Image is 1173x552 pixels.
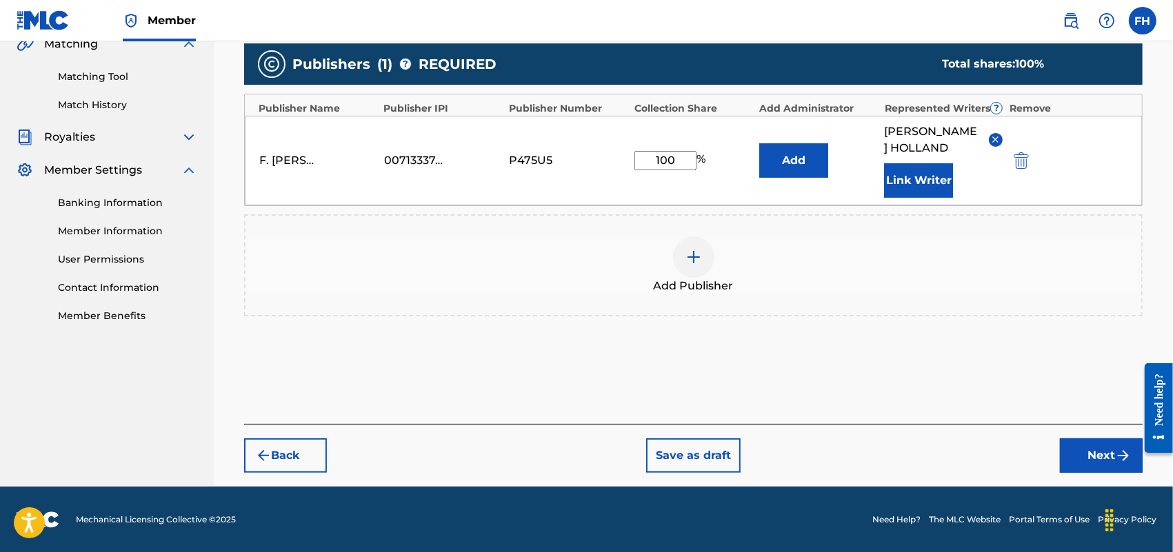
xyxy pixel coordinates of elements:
a: Match History [58,98,197,112]
img: remove-from-list-button [990,134,1001,145]
div: Publisher Number [509,101,628,116]
span: REQUIRED [419,54,497,74]
div: User Menu [1129,7,1156,34]
img: expand [181,129,197,145]
div: Remove [1010,101,1128,116]
a: Contact Information [58,280,197,295]
iframe: Chat Widget [1104,486,1173,552]
a: Banking Information [58,196,197,210]
div: Publisher IPI [384,101,503,116]
button: Link Writer [884,163,953,198]
iframe: Resource Center [1134,352,1173,463]
span: 100 % [1016,57,1045,70]
img: 7ee5dd4eb1f8a8e3ef2f.svg [255,447,272,464]
a: The MLC Website [929,513,1001,526]
img: Matching [17,36,34,52]
span: ? [400,59,411,70]
a: Member Benefits [58,309,197,323]
img: search [1063,12,1079,29]
img: f7272a7cc735f4ea7f67.svg [1115,447,1132,464]
img: publishers [263,56,280,72]
div: Publisher Name [259,101,377,116]
div: Represented Writers [885,101,1003,116]
div: Collection Share [634,101,753,116]
span: Royalties [44,129,95,145]
span: Member [148,12,196,28]
span: Publishers [292,54,370,74]
div: Help [1093,7,1121,34]
a: Portal Terms of Use [1009,513,1090,526]
img: add [685,249,702,265]
img: MLC Logo [17,10,70,30]
a: Public Search [1057,7,1085,34]
button: Back [244,438,327,473]
span: % [696,151,709,170]
img: Royalties [17,129,33,145]
div: Drag [1099,500,1121,541]
span: [PERSON_NAME] HOLLAND [884,123,978,156]
a: Need Help? [872,513,921,526]
a: Member Information [58,224,197,238]
img: help [1099,12,1115,29]
button: Save as draft [646,438,741,473]
img: logo [17,511,59,528]
span: Mechanical Licensing Collective © 2025 [76,513,236,526]
img: expand [181,36,197,52]
button: Next [1060,438,1143,473]
span: ( 1 ) [377,54,392,74]
a: Matching Tool [58,70,197,84]
span: Add Publisher [654,278,734,294]
button: Add [759,143,828,178]
img: Top Rightsholder [123,12,139,29]
div: Add Administrator [759,101,878,116]
div: Total shares: [943,56,1115,72]
img: Member Settings [17,162,33,178]
span: ? [991,103,1002,114]
a: User Permissions [58,252,197,267]
img: expand [181,162,197,178]
img: 12a2ab48e56ec057fbd8.svg [1014,152,1029,169]
span: Member Settings [44,162,142,178]
span: Matching [44,36,98,52]
a: Privacy Policy [1098,513,1156,526]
